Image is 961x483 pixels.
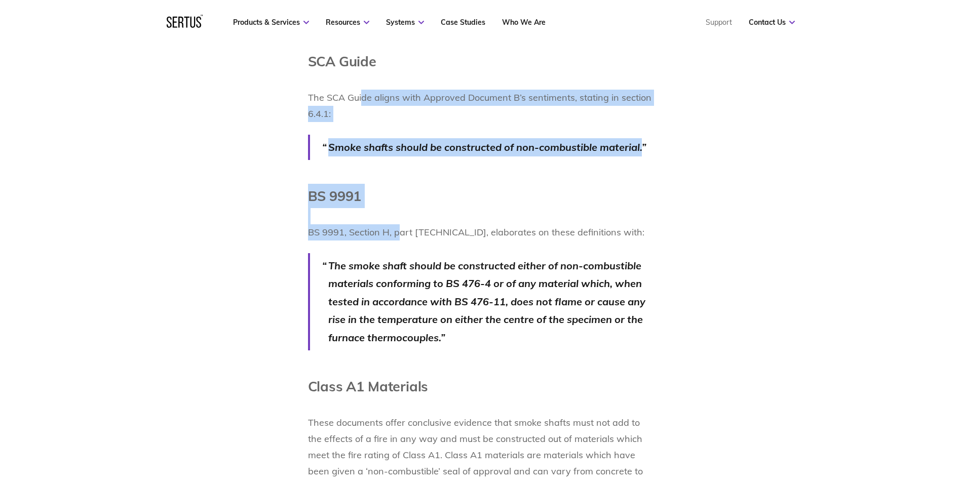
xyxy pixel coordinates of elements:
[386,18,424,27] a: Systems
[308,49,654,73] h1: SCA Guide
[749,18,795,27] a: Contact Us
[706,18,732,27] a: Support
[233,18,309,27] a: Products & Services
[328,257,654,347] p: The smoke shaft should be constructed either of non-combustible materials conforming to BS 476-4 ...
[441,18,485,27] a: Case Studies
[502,18,546,27] a: Who We Are
[308,184,654,208] h1: BS 9991
[328,138,654,156] p: Smoke shafts should be constructed of non-combustible material.
[308,73,654,122] p: The SCA Guide aligns with Approved Document B’s sentiments, stating in section 6.4.1:
[326,18,369,27] a: Resources
[308,374,654,398] h1: Class A1 Materials
[308,208,654,240] p: BS 9991, Section H, part [TECHNICAL_ID], elaborates on these definitions with:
